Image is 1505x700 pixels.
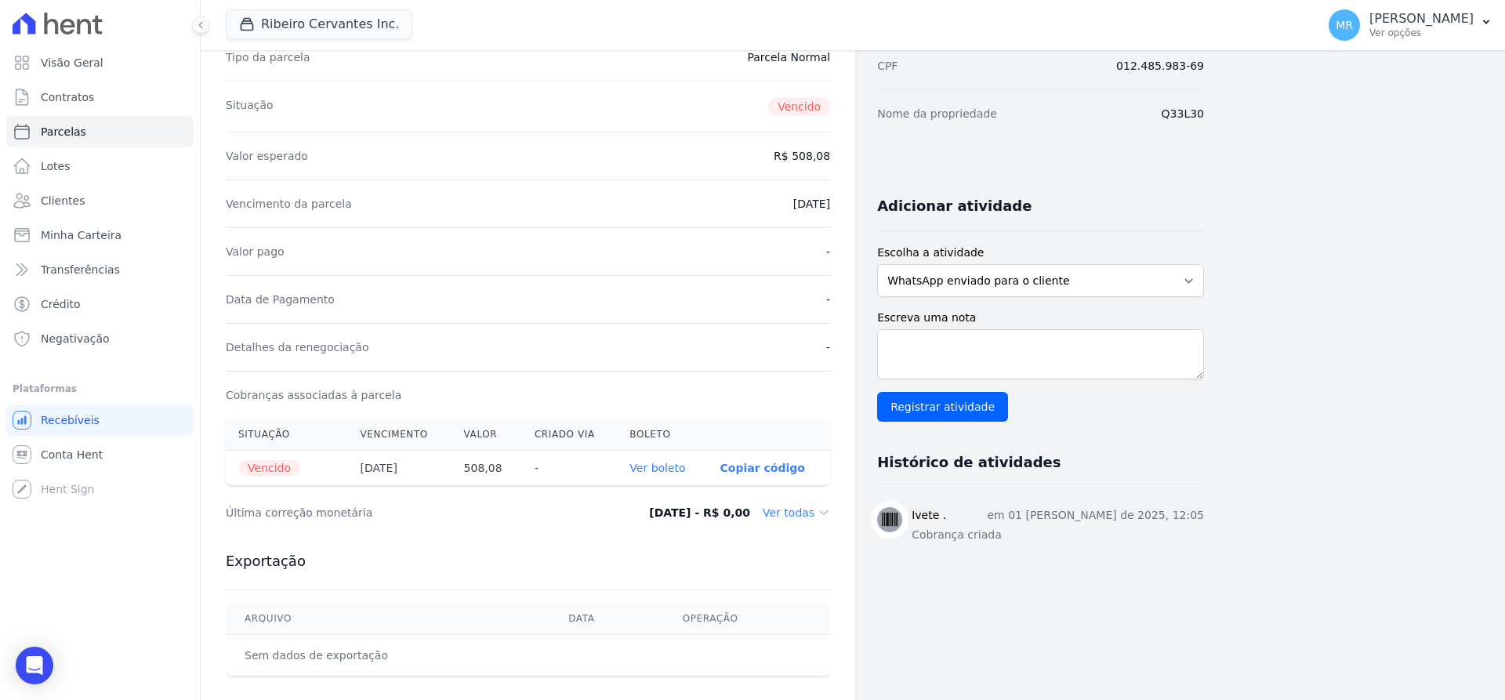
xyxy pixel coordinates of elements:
[6,47,194,78] a: Visão Geral
[226,635,549,676] td: Sem dados de exportação
[6,116,194,147] a: Parcelas
[41,193,85,209] span: Clientes
[41,89,94,105] span: Contratos
[522,451,617,486] th: -
[238,460,300,476] span: Vencido
[13,379,187,398] div: Plataformas
[763,505,830,520] dd: Ver todas
[720,462,805,474] button: Copiar código
[6,254,194,285] a: Transferências
[226,419,348,451] th: Situação
[877,58,898,74] dt: CPF
[41,412,100,428] span: Recebíveis
[1369,11,1474,27] p: [PERSON_NAME]
[41,447,103,462] span: Conta Hent
[226,244,285,259] dt: Valor pago
[226,387,401,403] dt: Cobranças associadas à parcela
[549,603,663,635] th: Data
[226,292,335,307] dt: Data de Pagamento
[6,404,194,436] a: Recebíveis
[877,245,1204,261] label: Escolha a atividade
[226,505,583,520] dt: Última correção monetária
[768,97,830,116] span: Vencido
[226,196,352,212] dt: Vencimento da parcela
[774,148,830,164] dd: R$ 508,08
[41,158,71,174] span: Lotes
[16,647,53,684] div: Open Intercom Messenger
[41,331,110,346] span: Negativação
[226,339,369,355] dt: Detalhes da renegociação
[877,453,1061,472] h3: Histórico de atividades
[6,185,194,216] a: Clientes
[617,419,707,451] th: Boleto
[747,49,830,65] dd: Parcela Normal
[522,419,617,451] th: Criado via
[6,219,194,251] a: Minha Carteira
[226,97,274,116] dt: Situação
[226,148,308,164] dt: Valor esperado
[664,603,830,635] th: Operação
[348,451,451,486] th: [DATE]
[912,527,1204,543] p: Cobrança criada
[6,151,194,182] a: Lotes
[6,439,194,470] a: Conta Hent
[226,9,412,39] button: Ribeiro Cervantes Inc.
[226,49,310,65] dt: Tipo da parcela
[987,507,1204,524] p: em 01 [PERSON_NAME] de 2025, 12:05
[877,392,1008,422] input: Registrar atividade
[226,552,830,571] h3: Exportação
[826,339,830,355] dd: -
[912,507,946,524] h3: Ivete .
[877,310,1204,326] label: Escreva uma nota
[793,196,830,212] dd: [DATE]
[649,505,750,520] dd: [DATE] - R$ 0,00
[41,296,81,312] span: Crédito
[6,82,194,113] a: Contratos
[1162,106,1204,122] dd: Q33L30
[877,197,1032,216] h3: Adicionar atividade
[348,419,451,451] th: Vencimento
[877,106,997,122] dt: Nome da propriedade
[451,419,522,451] th: Valor
[41,227,121,243] span: Minha Carteira
[1369,27,1474,39] p: Ver opções
[451,451,522,486] th: 508,08
[6,288,194,320] a: Crédito
[41,55,103,71] span: Visão Geral
[6,323,194,354] a: Negativação
[629,462,685,474] a: Ver boleto
[826,244,830,259] dd: -
[1116,58,1204,74] dd: 012.485.983-69
[41,262,120,277] span: Transferências
[826,292,830,307] dd: -
[226,603,549,635] th: Arquivo
[1316,3,1505,47] button: MR [PERSON_NAME] Ver opções
[1336,20,1353,31] span: MR
[41,124,86,140] span: Parcelas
